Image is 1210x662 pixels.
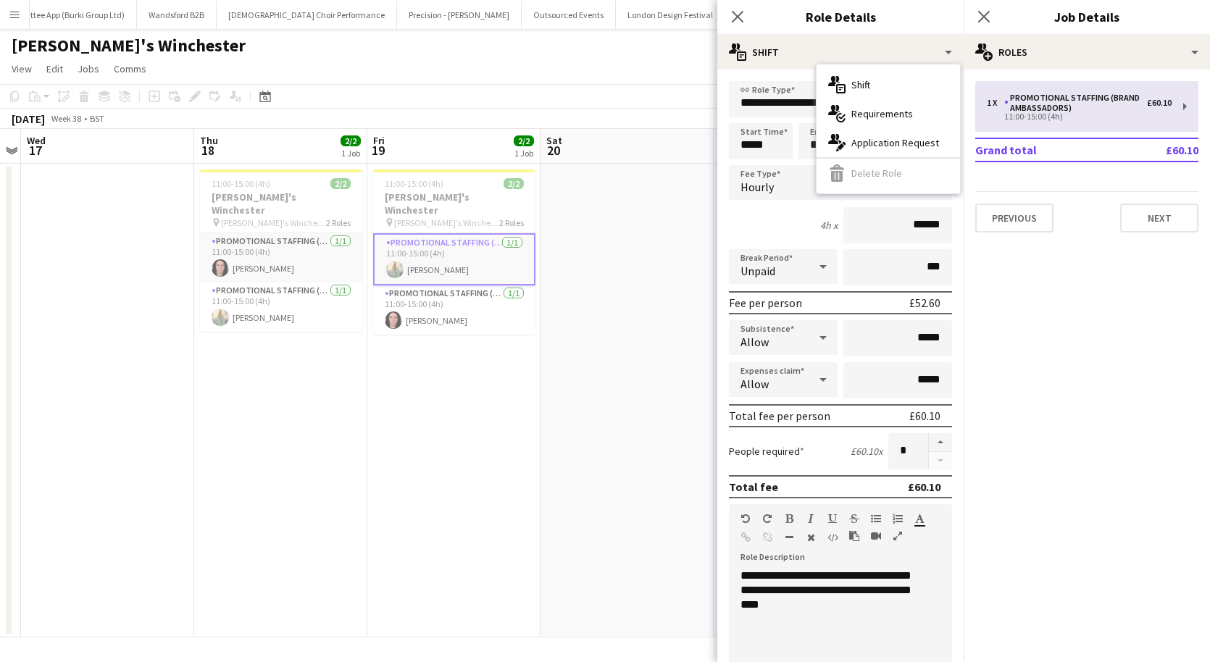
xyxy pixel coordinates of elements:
span: Week 38 [48,113,84,124]
h3: Role Details [717,7,964,26]
h3: [PERSON_NAME]'s Winchester [200,190,362,217]
span: 19 [371,142,385,159]
button: Wandsford B2B [137,1,217,29]
div: Total fee per person [729,408,830,423]
span: Allow [740,377,769,391]
a: Jobs [72,59,105,78]
h3: [PERSON_NAME]'s Winchester [373,190,535,217]
div: 11:00-15:00 (4h) [987,113,1172,120]
div: 1 x [987,98,1004,108]
span: Fri [373,134,385,147]
button: Strikethrough [849,513,859,524]
span: 17 [25,142,46,159]
span: 11:00-15:00 (4h) [385,178,443,189]
button: Underline [827,513,838,524]
button: Paste as plain text [849,530,859,542]
span: 2/2 [341,135,361,146]
button: Precision - [PERSON_NAME] [397,1,522,29]
button: Insert video [871,530,881,542]
button: Undo [740,513,751,524]
span: [PERSON_NAME]'s Winchester [221,217,326,228]
button: Text Color [914,513,925,524]
app-card-role: Promotional Staffing (Brand Ambassadors)1/111:00-15:00 (4h)[PERSON_NAME] [373,233,535,285]
div: £60.10 x [851,445,883,458]
span: Requirements [851,107,913,120]
a: Comms [108,59,152,78]
span: Unpaid [740,264,775,278]
div: £60.10 [909,408,940,423]
span: Comms [114,62,146,75]
label: People required [729,445,804,458]
td: £60.10 [1120,138,1198,162]
app-card-role: Promotional Staffing (Brand Ambassadors)1/111:00-15:00 (4h)[PERSON_NAME] [200,282,362,332]
span: Wed [27,134,46,147]
div: [DATE] [12,112,45,126]
span: 2/2 [330,178,351,189]
div: Fee per person [729,296,802,310]
button: Ordered List [893,513,903,524]
app-card-role: Promotional Staffing (Brand Ambassadors)1/111:00-15:00 (4h)[PERSON_NAME] [200,233,362,282]
span: 11:00-15:00 (4h) [212,178,270,189]
h1: [PERSON_NAME]'s Winchester [12,35,246,56]
app-card-role: Promotional Staffing (Brand Ambassadors)1/111:00-15:00 (4h)[PERSON_NAME] [373,285,535,335]
div: BST [90,113,104,124]
div: £52.60 [909,296,940,310]
app-job-card: 11:00-15:00 (4h)2/2[PERSON_NAME]'s Winchester [PERSON_NAME]'s Winchester2 RolesPromotional Staffi... [373,169,535,335]
span: Sat [546,134,562,147]
button: Increase [929,433,952,452]
div: 4h x [820,219,838,232]
div: Promotional Staffing (Brand Ambassadors) [1004,93,1147,113]
span: 18 [198,142,218,159]
div: £60.10 [908,479,940,494]
a: View [6,59,38,78]
span: Jobs [78,62,99,75]
span: 2 Roles [326,217,351,228]
span: Edit [46,62,63,75]
span: 2 Roles [499,217,524,228]
span: Shift [851,78,870,91]
a: Edit [41,59,69,78]
button: London Design Festival [616,1,725,29]
h3: Job Details [964,7,1210,26]
button: Clear Formatting [806,532,816,543]
span: 2/2 [504,178,524,189]
span: 2/2 [514,135,534,146]
button: Fullscreen [893,530,903,542]
span: Application Request [851,136,939,149]
button: Previous [975,204,1053,232]
div: 1 Job [341,148,360,159]
span: View [12,62,32,75]
button: [DEMOGRAPHIC_DATA] Choir Performance [217,1,397,29]
button: Italic [806,513,816,524]
span: Allow [740,335,769,349]
app-job-card: 11:00-15:00 (4h)2/2[PERSON_NAME]'s Winchester [PERSON_NAME]'s Winchester2 RolesPromotional Staffi... [200,169,362,332]
button: Bold [784,513,794,524]
span: Hourly [740,180,774,194]
span: 20 [544,142,562,159]
div: 1 Job [514,148,533,159]
button: Unordered List [871,513,881,524]
div: Total fee [729,479,778,494]
button: Next [1120,204,1198,232]
button: Horizontal Line [784,532,794,543]
button: Redo [762,513,772,524]
div: Shift [717,35,964,70]
span: Thu [200,134,218,147]
div: Roles [964,35,1210,70]
span: [PERSON_NAME]'s Winchester [394,217,499,228]
div: £60.10 [1147,98,1172,108]
td: Grand total [975,138,1120,162]
button: Outsourced Events [522,1,616,29]
button: HTML Code [827,532,838,543]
